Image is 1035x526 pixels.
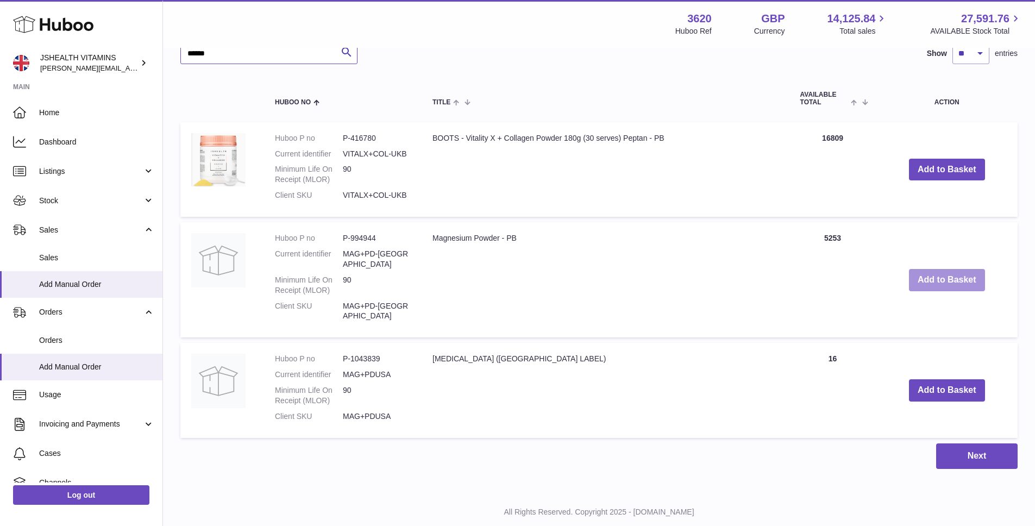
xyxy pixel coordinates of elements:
[343,190,411,201] dd: VITALX+COL-UKB
[275,275,343,296] dt: Minimum Life On Receipt (MLOR)
[39,225,143,235] span: Sales
[275,164,343,185] dt: Minimum Life On Receipt (MLOR)
[754,26,785,36] div: Currency
[39,166,143,177] span: Listings
[39,137,154,147] span: Dashboard
[275,249,343,270] dt: Current identifier
[39,478,154,488] span: Channels
[343,249,411,270] dd: MAG+PD-[GEOGRAPHIC_DATA]
[275,233,343,243] dt: Huboo P no
[39,390,154,400] span: Usage
[343,133,411,143] dd: P-416780
[39,419,143,429] span: Invoicing and Payments
[275,99,311,106] span: Huboo no
[800,91,849,105] span: AVAILABLE Total
[432,99,450,106] span: Title
[343,385,411,406] dd: 90
[675,26,712,36] div: Huboo Ref
[343,275,411,296] dd: 90
[39,307,143,317] span: Orders
[275,301,343,322] dt: Client SKU
[275,411,343,422] dt: Client SKU
[961,11,1009,26] span: 27,591.76
[275,133,343,143] dt: Huboo P no
[39,108,154,118] span: Home
[275,370,343,380] dt: Current identifier
[343,354,411,364] dd: P-1043839
[687,11,712,26] strong: 3620
[275,149,343,159] dt: Current identifier
[909,159,985,181] button: Add to Basket
[40,53,138,73] div: JSHEALTH VITAMINS
[422,222,789,337] td: Magnesium Powder - PB
[39,279,154,290] span: Add Manual Order
[936,443,1018,469] button: Next
[927,48,947,59] label: Show
[343,164,411,185] dd: 90
[343,233,411,243] dd: P-994944
[422,343,789,437] td: [MEDICAL_DATA] ([GEOGRAPHIC_DATA] LABEL)
[275,385,343,406] dt: Minimum Life On Receipt (MLOR)
[761,11,785,26] strong: GBP
[13,55,29,71] img: francesca@jshealthvitamins.com
[422,122,789,217] td: BOOTS - Vitality X + Collagen Powder 180g (30 serves) Peptan - PB
[827,11,875,26] span: 14,125.84
[343,370,411,380] dd: MAG+PDUSA
[39,335,154,346] span: Orders
[827,11,888,36] a: 14,125.84 Total sales
[191,354,246,408] img: Magnesium Powder (USA LABEL)
[13,485,149,505] a: Log out
[275,190,343,201] dt: Client SKU
[930,11,1022,36] a: 27,591.76 AVAILABLE Stock Total
[39,196,143,206] span: Stock
[789,343,876,437] td: 16
[909,269,985,291] button: Add to Basket
[995,48,1018,59] span: entries
[40,64,218,72] span: [PERSON_NAME][EMAIL_ADDRESS][DOMAIN_NAME]
[172,507,1026,517] p: All Rights Reserved. Copyright 2025 - [DOMAIN_NAME]
[789,122,876,217] td: 16809
[191,233,246,287] img: Magnesium Powder - PB
[39,362,154,372] span: Add Manual Order
[876,80,1018,116] th: Action
[343,301,411,322] dd: MAG+PD-[GEOGRAPHIC_DATA]
[343,149,411,159] dd: VITALX+COL-UKB
[930,26,1022,36] span: AVAILABLE Stock Total
[909,379,985,402] button: Add to Basket
[343,411,411,422] dd: MAG+PDUSA
[275,354,343,364] dt: Huboo P no
[39,448,154,459] span: Cases
[839,26,888,36] span: Total sales
[39,253,154,263] span: Sales
[789,222,876,337] td: 5253
[191,133,246,186] img: BOOTS - Vitality X + Collagen Powder 180g (30 serves) Peptan - PB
